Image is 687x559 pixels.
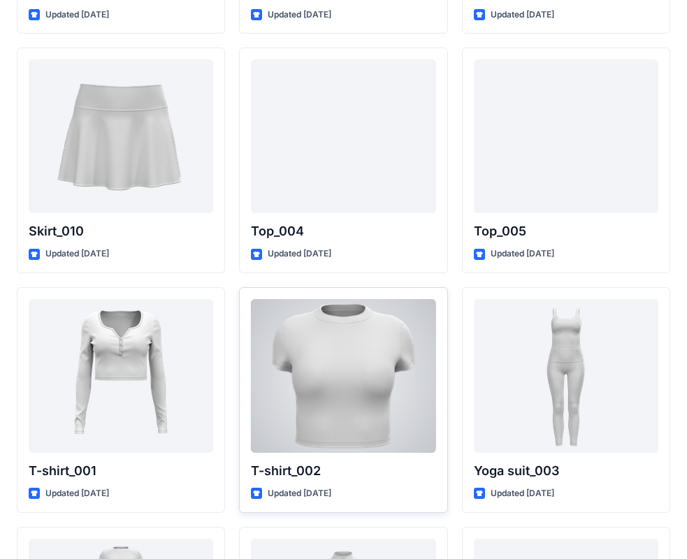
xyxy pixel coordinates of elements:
p: T-shirt_002 [251,461,435,481]
a: Top_004 [251,59,435,213]
p: Updated [DATE] [45,247,109,261]
p: Updated [DATE] [268,8,331,22]
p: Updated [DATE] [45,8,109,22]
p: Updated [DATE] [491,8,554,22]
a: Top_005 [474,59,658,213]
p: Top_004 [251,222,435,241]
a: Skirt_010 [29,59,213,213]
p: Skirt_010 [29,222,213,241]
p: Updated [DATE] [491,486,554,501]
p: Updated [DATE] [491,247,554,261]
p: T-shirt_001 [29,461,213,481]
a: T-shirt_001 [29,299,213,453]
p: Yoga suit_003 [474,461,658,481]
p: Top_005 [474,222,658,241]
p: Updated [DATE] [268,247,331,261]
p: Updated [DATE] [268,486,331,501]
p: Updated [DATE] [45,486,109,501]
a: T-shirt_002 [251,299,435,453]
a: Yoga suit_003 [474,299,658,453]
